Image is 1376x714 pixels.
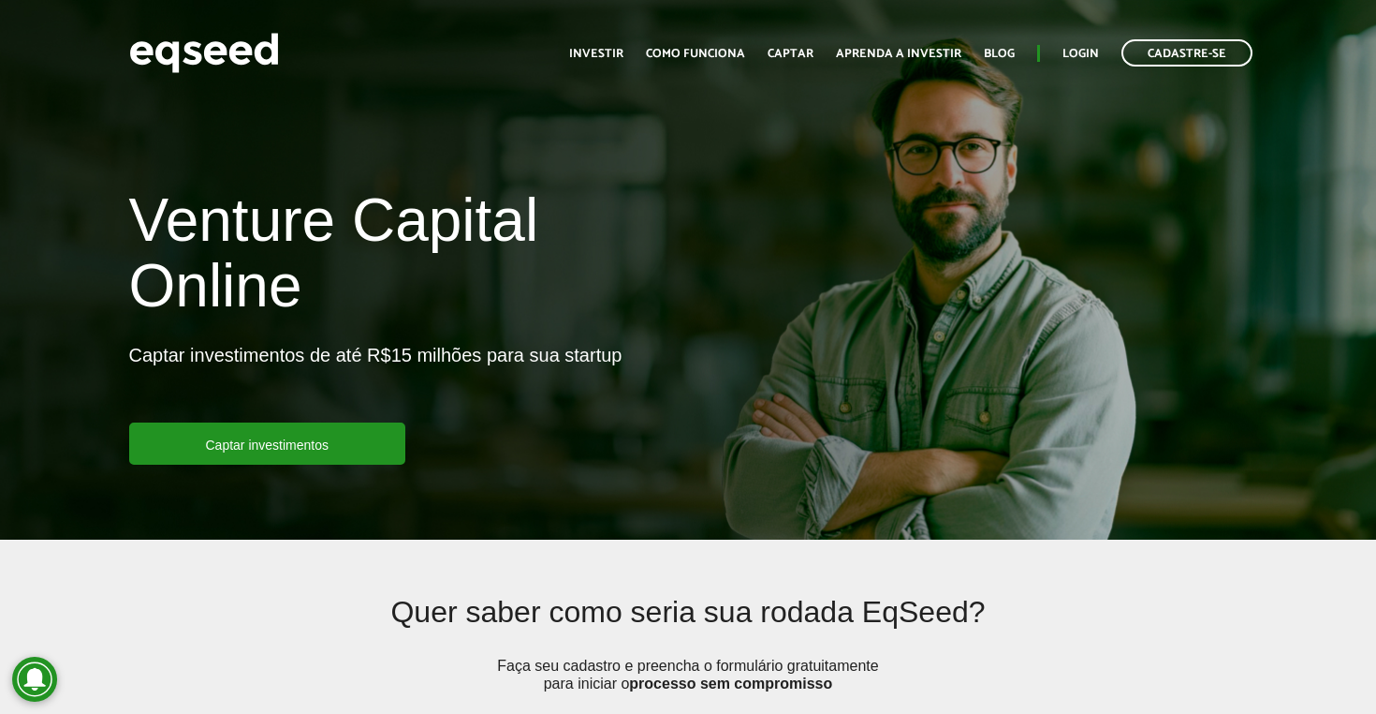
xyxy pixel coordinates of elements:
[984,48,1015,60] a: Blog
[129,28,279,78] img: EqSeed
[243,596,1133,657] h2: Quer saber como seria sua rodada EqSeed?
[768,48,813,60] a: Captar
[836,48,961,60] a: Aprenda a investir
[1121,39,1252,67] a: Cadastre-se
[646,48,745,60] a: Como funciona
[129,344,622,423] p: Captar investimentos de até R$15 milhões para sua startup
[129,423,406,465] a: Captar investimentos
[1062,48,1099,60] a: Login
[629,676,832,692] strong: processo sem compromisso
[569,48,623,60] a: Investir
[129,187,675,329] h1: Venture Capital Online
